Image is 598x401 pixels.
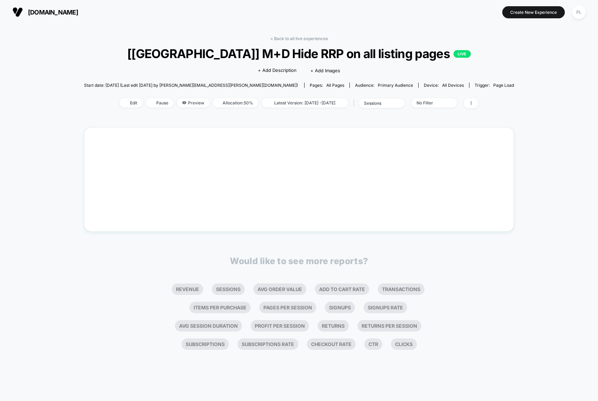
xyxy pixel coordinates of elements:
[315,283,369,295] li: Add To Cart Rate
[310,83,344,88] div: Pages:
[175,320,242,332] li: Avg Session Duration
[189,302,251,313] li: Items Per Purchase
[454,50,471,58] p: LIVE
[475,83,514,88] div: Trigger:
[146,98,174,108] span: Pause
[442,83,464,88] span: all devices
[364,302,407,313] li: Signups Rate
[355,83,413,88] div: Audience:
[212,283,245,295] li: Sessions
[391,338,417,350] li: Clicks
[105,46,492,61] span: [[GEOGRAPHIC_DATA]] M+D Hide RRP on all listing pages
[230,256,368,266] p: Would like to see more reports?
[325,302,355,313] li: Signups
[364,101,392,106] div: sessions
[357,320,421,332] li: Returns Per Session
[10,7,80,18] button: [DOMAIN_NAME]
[307,338,356,350] li: Checkout Rate
[502,6,565,18] button: Create New Experience
[120,98,142,108] span: Edit
[259,302,316,313] li: Pages Per Session
[418,83,469,88] span: Device:
[213,98,258,108] span: Allocation: 50%
[237,338,298,350] li: Subscriptions Rate
[352,98,359,108] span: |
[253,283,306,295] li: Avg Order Value
[572,6,586,19] div: PL
[570,5,588,19] button: PL
[251,320,309,332] li: Profit Per Session
[262,98,348,108] span: Latest Version: [DATE] - [DATE]
[378,83,413,88] span: Primary Audience
[181,338,229,350] li: Subscriptions
[364,338,382,350] li: Ctr
[84,83,298,88] span: Start date: [DATE] (Last edit [DATE] by [PERSON_NAME][EMAIL_ADDRESS][PERSON_NAME][DOMAIN_NAME])
[28,9,78,16] span: [DOMAIN_NAME]
[177,98,209,108] span: Preview
[417,100,444,105] div: No Filter
[493,83,514,88] span: Page Load
[258,67,297,74] span: + Add Description
[378,283,424,295] li: Transactions
[270,36,328,41] a: < Back to all live experiences
[12,7,23,17] img: Visually logo
[310,68,340,73] span: + Add Images
[318,320,349,332] li: Returns
[172,283,203,295] li: Revenue
[326,83,344,88] span: all pages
